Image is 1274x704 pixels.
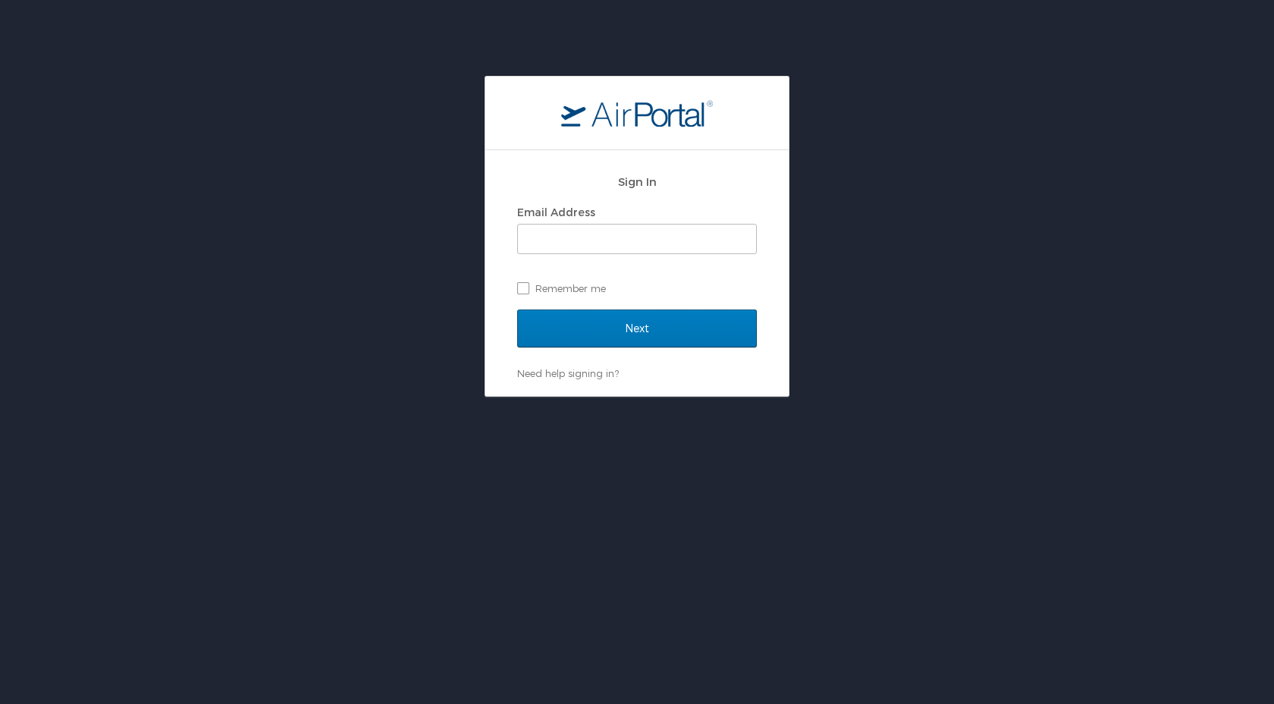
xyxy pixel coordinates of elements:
label: Remember me [517,277,757,300]
a: Need help signing in? [517,367,619,379]
input: Next [517,310,757,347]
img: logo [561,99,713,127]
h2: Sign In [517,173,757,190]
label: Email Address [517,206,595,218]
